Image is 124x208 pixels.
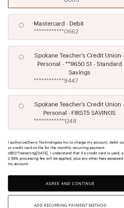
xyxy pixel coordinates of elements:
span: Spokane Teacher's Credit Union - Personal - FIRST5 SAVINGS [30,91,110,106]
span: mastercard - debit [30,20,74,27]
span: Spokane Teacher's Credit Union - Personal - **9650 S1 - Standard Savings [30,48,110,70]
button: Agree and Continue [8,157,116,171]
div: I authorize Cherry Technologies Inc. to charge my account, debit card, or credit card on file for... [8,125,116,149]
button: Add Recurring Payment Method [8,174,116,192]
